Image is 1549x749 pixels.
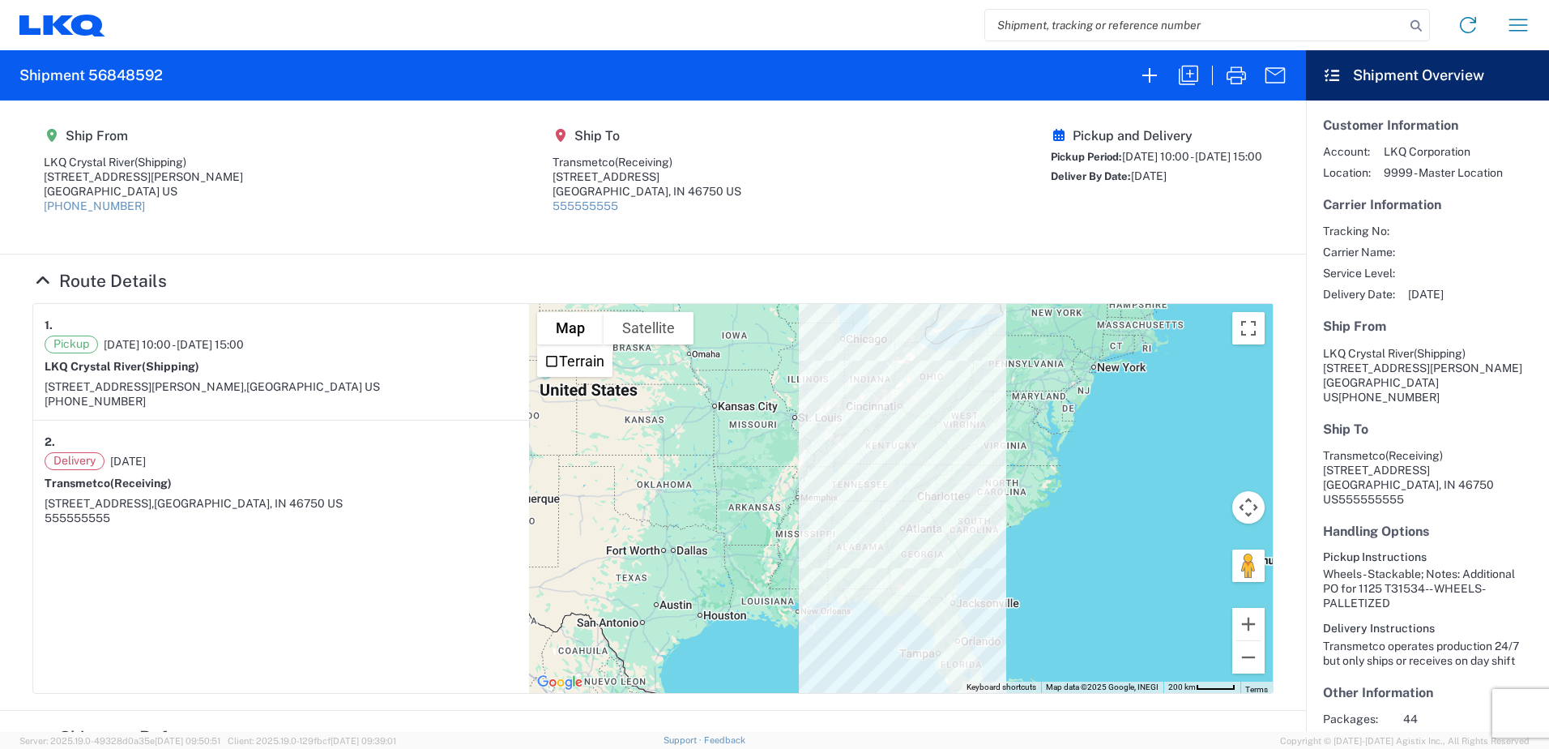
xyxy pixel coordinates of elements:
span: 9999 - Master Location [1384,165,1503,180]
a: Hide Details [32,271,167,291]
h5: Ship From [44,128,243,143]
span: Pickup [45,336,98,353]
span: (Shipping) [134,156,186,169]
span: Map data ©2025 Google, INEGI [1046,683,1159,691]
div: [GEOGRAPHIC_DATA], IN 46750 US [553,184,741,199]
li: Terrain [539,346,611,375]
span: LKQ Crystal River [1323,347,1414,360]
span: Server: 2025.19.0-49328d0a35e [19,736,220,746]
div: LKQ Crystal River [44,155,243,169]
div: [STREET_ADDRESS] [553,169,741,184]
span: (Shipping) [1414,347,1466,360]
div: [PHONE_NUMBER] [45,394,518,409]
h5: Ship To [553,128,741,143]
div: Transmetco operates production 24/7 but only ships or receives on day shift [1323,639,1532,668]
ul: Show street map [537,345,612,377]
div: 555555555 [45,511,518,525]
strong: 1. [45,315,53,336]
span: Service Level: [1323,266,1395,280]
header: Shipment Overview [1306,50,1549,101]
span: (Receiving) [615,156,672,169]
strong: 2. [45,432,55,452]
span: [DATE] [1408,287,1444,302]
span: [PHONE_NUMBER] [1338,391,1440,404]
span: [GEOGRAPHIC_DATA], IN 46750 US [154,497,343,510]
span: Packages: [1323,712,1390,726]
a: 555555555 [553,199,618,212]
span: Pickup Period: [1051,151,1122,163]
button: Show satellite imagery [604,312,693,345]
img: Google [533,672,587,693]
button: Show street map [537,312,604,345]
span: LKQ Corporation [1384,144,1503,159]
h2: Shipment 56848592 [19,66,163,85]
span: (Receiving) [1385,449,1443,462]
span: [DATE] 09:39:01 [331,736,396,746]
div: [STREET_ADDRESS][PERSON_NAME] [44,169,243,184]
button: Zoom in [1232,608,1265,640]
a: Support [664,735,704,745]
span: (Receiving) [110,477,172,490]
h5: Handling Options [1323,524,1532,539]
button: Map Scale: 200 km per 45 pixels [1163,682,1240,693]
span: [DATE] 10:00 - [DATE] 15:00 [1122,150,1262,163]
button: Map camera controls [1232,491,1265,524]
a: Feedback [704,735,745,745]
span: Delivery [45,452,105,470]
div: Transmetco [553,155,741,169]
span: [DATE] 09:50:51 [155,736,220,746]
button: Drag Pegman onto the map to open Street View [1232,550,1265,582]
h5: Carrier Information [1323,197,1532,212]
h5: Pickup and Delivery [1051,128,1262,143]
span: Delivery Date: [1323,287,1395,302]
h6: Pickup Instructions [1323,550,1532,564]
span: [GEOGRAPHIC_DATA] US [246,380,380,393]
span: [DATE] 10:00 - [DATE] 15:00 [104,337,244,352]
label: Terrain [559,353,604,370]
h5: Customer Information [1323,118,1532,133]
span: [DATE] [110,454,146,469]
span: Client: 2025.19.0-129fbcf [228,736,396,746]
span: (Shipping) [142,360,199,373]
a: [PHONE_NUMBER] [44,199,145,212]
span: 200 km [1168,683,1196,691]
div: [GEOGRAPHIC_DATA] US [44,184,243,199]
span: 555555555 [1338,493,1404,506]
strong: Transmetco [45,477,172,490]
a: Terms [1245,685,1268,694]
span: Carrier Name: [1323,245,1395,259]
span: Copyright © [DATE]-[DATE] Agistix Inc., All Rights Reserved [1280,734,1530,748]
button: Toggle fullscreen view [1232,312,1265,345]
span: Location: [1323,165,1371,180]
input: Shipment, tracking or reference number [985,10,1405,41]
address: [GEOGRAPHIC_DATA] US [1323,346,1532,404]
h5: Ship From [1323,319,1532,334]
h5: Ship To [1323,422,1532,437]
h5: Other Information [1323,685,1532,700]
span: [DATE] [1131,169,1167,182]
strong: LKQ Crystal River [45,360,199,373]
a: Hide Details [32,727,230,747]
button: Zoom out [1232,641,1265,674]
span: [STREET_ADDRESS], [45,497,154,510]
span: Account: [1323,144,1371,159]
span: [STREET_ADDRESS][PERSON_NAME], [45,380,246,393]
span: Tracking No: [1323,224,1395,238]
address: [GEOGRAPHIC_DATA], IN 46750 US [1323,448,1532,507]
span: Deliver By Date: [1051,170,1131,182]
button: Keyboard shortcuts [967,682,1036,693]
span: Transmetco [STREET_ADDRESS] [1323,449,1443,477]
div: Wheels - Stackable; Notes: Additional PO for 1125 T31534-- WHEELS-PALLETIZED [1323,567,1532,610]
span: [STREET_ADDRESS][PERSON_NAME] [1323,362,1522,374]
span: 44 [1403,712,1542,726]
a: Open this area in Google Maps (opens a new window) [533,672,587,693]
h6: Delivery Instructions [1323,622,1532,636]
